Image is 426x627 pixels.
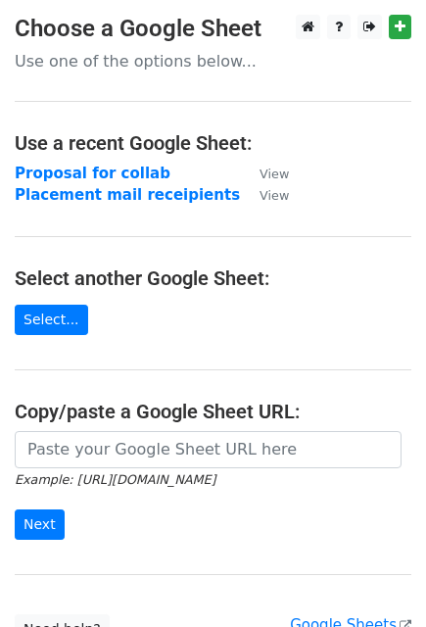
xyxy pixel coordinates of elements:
[15,51,411,72] p: Use one of the options below...
[260,188,289,203] small: View
[15,431,402,468] input: Paste your Google Sheet URL here
[15,472,215,487] small: Example: [URL][DOMAIN_NAME]
[15,266,411,290] h4: Select another Google Sheet:
[15,131,411,155] h4: Use a recent Google Sheet:
[15,509,65,540] input: Next
[15,186,240,204] a: Placement mail receipients
[15,305,88,335] a: Select...
[240,165,289,182] a: View
[15,165,170,182] a: Proposal for collab
[15,400,411,423] h4: Copy/paste a Google Sheet URL:
[15,15,411,43] h3: Choose a Google Sheet
[240,186,289,204] a: View
[260,167,289,181] small: View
